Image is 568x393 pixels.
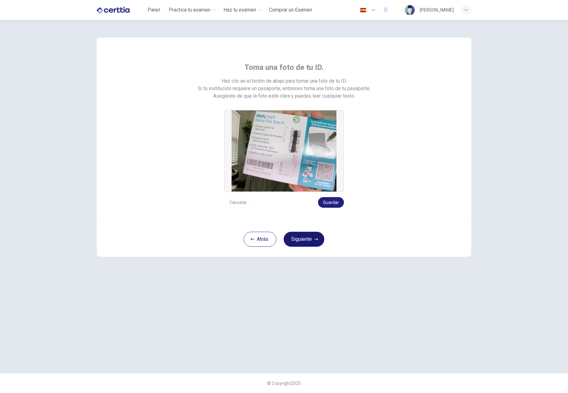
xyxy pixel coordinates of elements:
button: Panel [144,4,164,16]
a: CERTTIA logo [97,4,144,16]
span: Panel [148,6,160,14]
span: Haz clic en el botón de abajo para tomar una foto de tu ID. Si tu institución requiere un pasapor... [198,77,370,92]
span: © Copyright 2025 [267,381,301,386]
button: Practica tu examen [166,4,218,16]
img: CERTTIA logo [97,4,130,16]
button: Haz tu examen [221,4,264,16]
button: Guardar [318,197,344,208]
button: Siguiente [284,232,324,247]
span: Haz tu examen [223,6,256,14]
span: Asegúrate de que la foto esté clara y puedas leer cualquier texto. [213,92,355,100]
div: [PERSON_NAME] [420,6,454,14]
span: Practica tu examen [169,6,210,14]
img: Profile picture [405,5,415,15]
button: Cancelar [224,197,252,208]
img: preview screemshot [232,110,336,192]
button: Atrás [244,232,276,247]
span: Toma una foto de tu ID. [244,62,324,72]
span: Comprar un Examen [269,6,312,14]
button: Comprar un Examen [267,4,315,16]
img: es [359,8,367,12]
